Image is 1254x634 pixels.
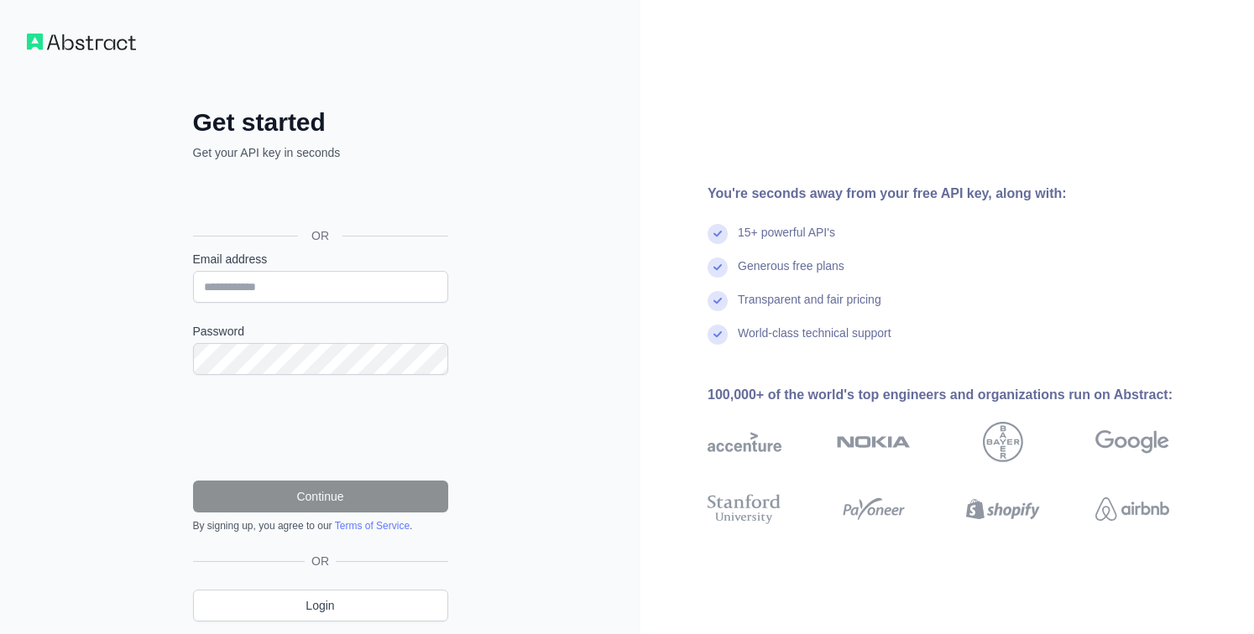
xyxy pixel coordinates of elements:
[708,325,728,345] img: check mark
[193,144,448,161] p: Get your API key in seconds
[1095,491,1169,527] img: airbnb
[193,251,448,268] label: Email address
[193,395,448,460] iframe: reCAPTCHA
[966,491,1040,527] img: shopify
[335,520,410,532] a: Terms of Service
[708,422,781,462] img: accenture
[193,107,448,138] h2: Get started
[708,257,728,278] img: check mark
[185,179,453,216] iframe: Sign in with Google Button
[708,291,728,311] img: check mark
[837,491,911,527] img: payoneer
[708,385,1223,405] div: 100,000+ of the world's top engineers and organizations run on Abstract:
[298,227,342,244] span: OR
[738,325,891,358] div: World-class technical support
[738,291,881,325] div: Transparent and fair pricing
[738,224,835,257] div: 15+ powerful API's
[1095,422,1169,462] img: google
[305,553,336,569] span: OR
[193,590,448,621] a: Login
[738,257,844,291] div: Generous free plans
[983,422,1023,462] img: bayer
[708,491,781,527] img: stanford university
[193,481,448,512] button: Continue
[27,34,136,50] img: Workflow
[193,519,448,533] div: By signing up, you agree to our .
[708,184,1223,204] div: You're seconds away from your free API key, along with:
[193,323,448,340] label: Password
[837,422,911,462] img: nokia
[708,224,728,244] img: check mark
